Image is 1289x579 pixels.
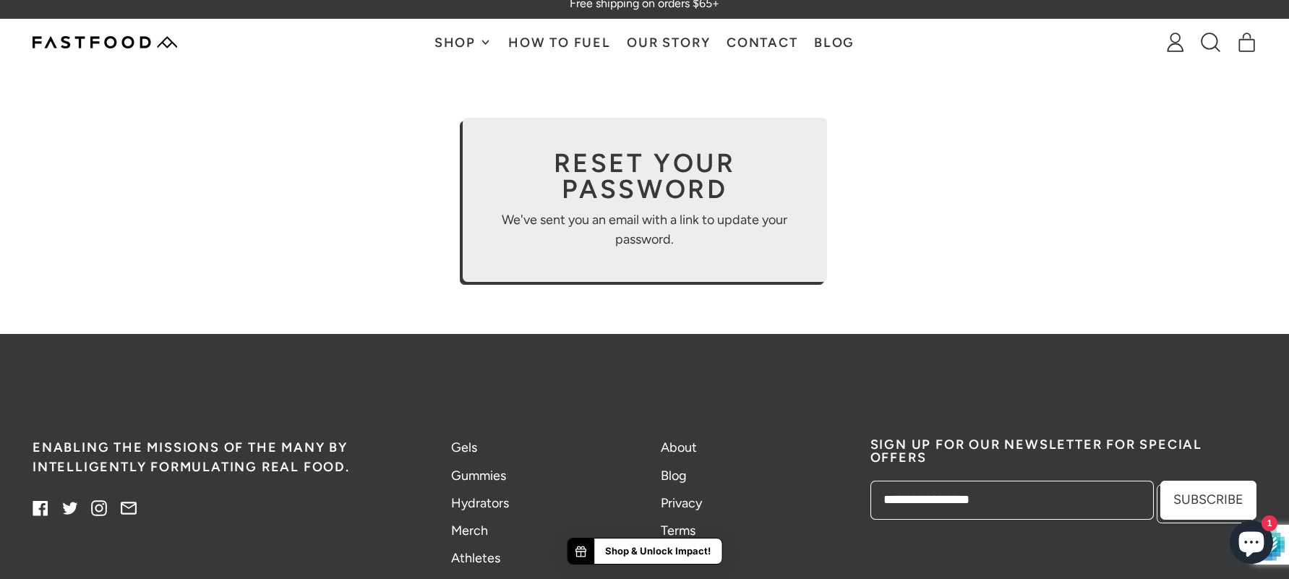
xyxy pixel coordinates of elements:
a: Merch [451,523,488,539]
p: We've sent you an email with a link to update your password. [495,210,795,249]
a: Contact [719,20,806,65]
span: Shop [434,36,479,49]
a: About [661,439,697,455]
a: Gels [451,439,477,455]
button: Subscribe [1160,481,1256,520]
inbox-online-store-chat: Shopify online store chat [1225,520,1277,567]
a: Blog [661,468,687,484]
a: Blog [806,20,863,65]
h5: Enabling the missions of the many by intelligently formulating real food. [33,438,419,477]
a: Athletes [451,550,500,566]
a: Terms [661,523,695,539]
a: Hydrators [451,495,509,511]
a: Gummies [451,468,506,484]
a: Our Story [619,20,719,65]
button: Shop [426,20,500,65]
img: Fastfood [33,36,177,48]
h2: Reset your password [495,150,795,202]
h2: Sign up for our newsletter for special offers [870,438,1256,464]
a: Privacy [661,495,702,511]
a: How To Fuel [500,20,619,65]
